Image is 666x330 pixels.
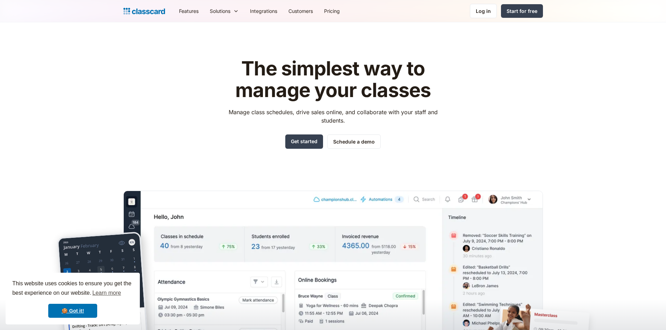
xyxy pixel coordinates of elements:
a: Get started [285,134,323,149]
a: Start for free [501,4,543,18]
div: Start for free [507,7,537,15]
span: This website uses cookies to ensure you get the best experience on our website. [12,279,133,298]
a: learn more about cookies [91,288,122,298]
a: dismiss cookie message [48,304,97,318]
div: Solutions [204,3,244,19]
a: Pricing [318,3,345,19]
div: Solutions [210,7,230,15]
h1: The simplest way to manage your classes [222,58,444,101]
a: Log in [470,4,497,18]
div: cookieconsent [6,273,140,324]
p: Manage class schedules, drive sales online, and collaborate with your staff and students. [222,108,444,125]
div: Log in [476,7,491,15]
a: Features [173,3,204,19]
a: Logo [123,6,165,16]
a: Integrations [244,3,283,19]
a: Schedule a demo [327,134,381,149]
a: Customers [283,3,318,19]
